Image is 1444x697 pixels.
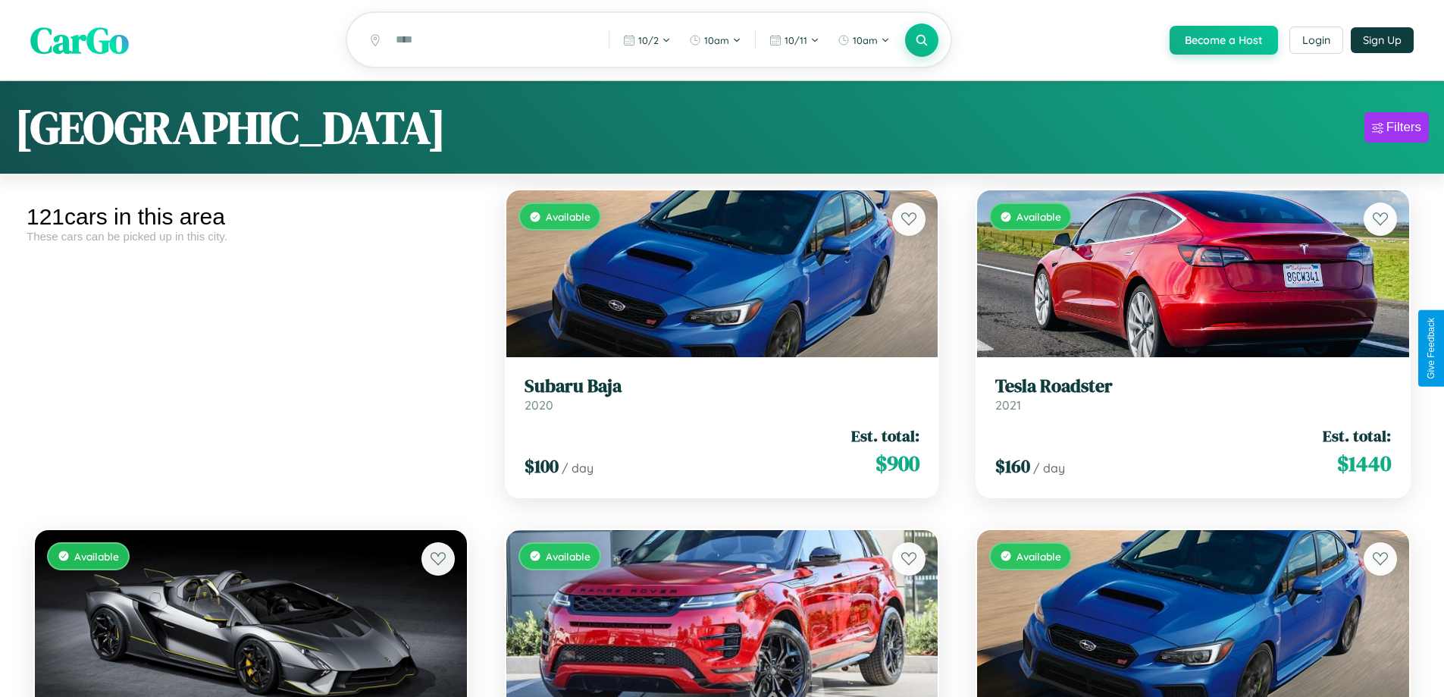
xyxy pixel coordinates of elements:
a: Tesla Roadster2021 [995,375,1391,413]
div: Filters [1386,120,1421,135]
span: $ 100 [525,454,559,479]
button: Sign Up [1351,27,1414,53]
span: Available [74,550,119,563]
span: $ 1440 [1337,448,1391,479]
button: Filters [1364,112,1429,143]
span: Est. total: [1323,425,1391,447]
div: Give Feedback [1426,318,1436,379]
div: These cars can be picked up in this city. [27,230,475,243]
span: / day [562,460,594,476]
span: Est. total: [851,425,919,447]
span: CarGo [30,15,129,65]
div: 121 cars in this area [27,204,475,230]
h3: Tesla Roadster [995,375,1391,397]
span: / day [1033,460,1065,476]
span: 10 / 11 [785,34,807,46]
span: $ 160 [995,454,1030,479]
button: 10/2 [616,28,678,52]
button: 10am [681,28,749,52]
button: Login [1289,27,1343,54]
span: 2020 [525,397,553,413]
span: 10am [853,34,878,46]
button: 10/11 [762,28,827,52]
span: Available [546,210,590,223]
h1: [GEOGRAPHIC_DATA] [15,96,446,159]
span: Available [546,550,590,563]
span: Available [1016,210,1061,223]
span: 10am [704,34,729,46]
span: 10 / 2 [638,34,659,46]
h3: Subaru Baja [525,375,920,397]
a: Subaru Baja2020 [525,375,920,413]
span: Available [1016,550,1061,563]
span: 2021 [995,397,1021,413]
button: Become a Host [1170,26,1278,55]
span: $ 900 [875,448,919,479]
button: 10am [830,28,897,52]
